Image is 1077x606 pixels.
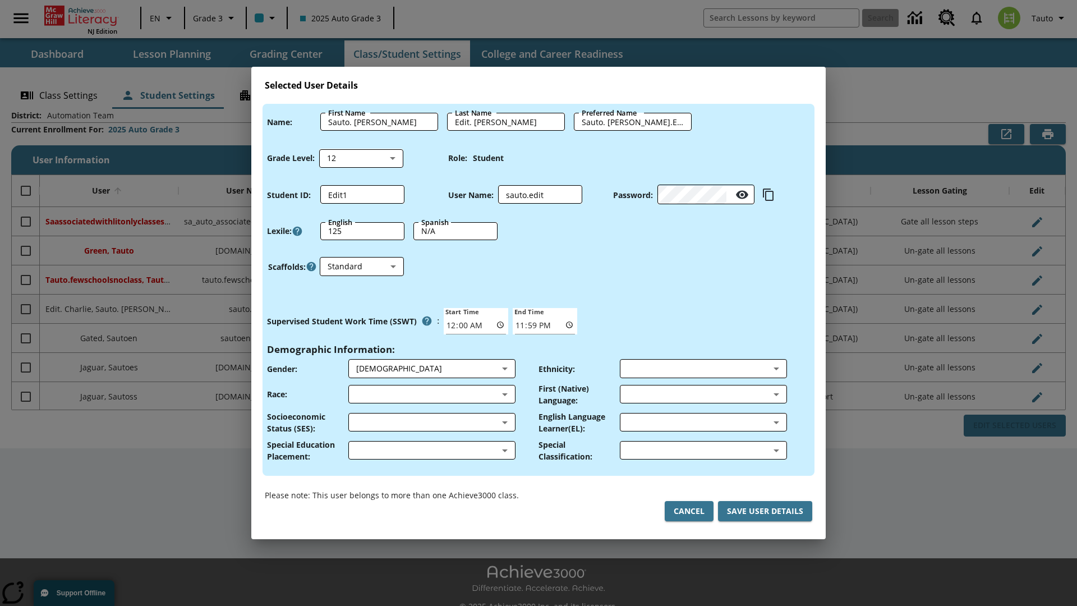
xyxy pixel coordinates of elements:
p: Role : [448,152,467,164]
button: Copy text to clipboard [759,185,778,204]
p: Supervised Student Work Time (SSWT) [267,315,417,327]
label: English [328,217,353,227]
p: Special Classification : [538,439,620,462]
p: English Language Learner(EL) : [538,411,620,434]
button: Reveal Password [731,183,753,206]
div: Grade Level [319,149,403,167]
div: Password [657,186,754,204]
p: Race : [267,388,287,400]
a: Click here to know more about Lexiles, Will open in new tab [292,226,303,237]
p: User Name : [448,189,494,201]
div: Scaffolds [320,258,404,276]
label: Last Name [455,108,491,118]
p: Special Education Placement : [267,439,348,462]
p: Password : [613,189,653,201]
h3: Selected User Details [265,80,812,91]
p: First (Native) Language : [538,383,620,406]
p: Grade Level : [267,152,315,164]
button: Cancel [665,501,714,522]
p: Lexile : [267,225,292,237]
div: Student ID [320,186,404,204]
label: End Time [513,307,544,316]
button: Save User Details [718,501,812,522]
p: Gender : [267,363,297,375]
p: Please note: This user belongs to more than one Achieve3000 class. [265,489,519,501]
p: Student [473,152,504,164]
div: : [267,311,439,331]
p: Socioeconomic Status (SES) : [267,411,348,434]
div: 12 [319,149,403,167]
p: Scaffolds : [268,261,306,273]
p: Name : [267,116,292,128]
label: Start Time [444,307,479,316]
label: First Name [328,108,366,118]
button: Click here to know more about Scaffolds [306,261,317,273]
label: Spanish [421,217,449,227]
label: Preferred Name [582,108,637,118]
div: User Name [498,186,582,204]
div: Standard [320,258,404,276]
div: Male [356,363,498,374]
button: Supervised Student Work Time is the timeframe when students can take LevelSet and when lessons ar... [417,311,437,331]
h4: Demographic Information : [267,343,395,355]
p: Ethnicity : [538,363,575,375]
p: Student ID : [267,189,311,201]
